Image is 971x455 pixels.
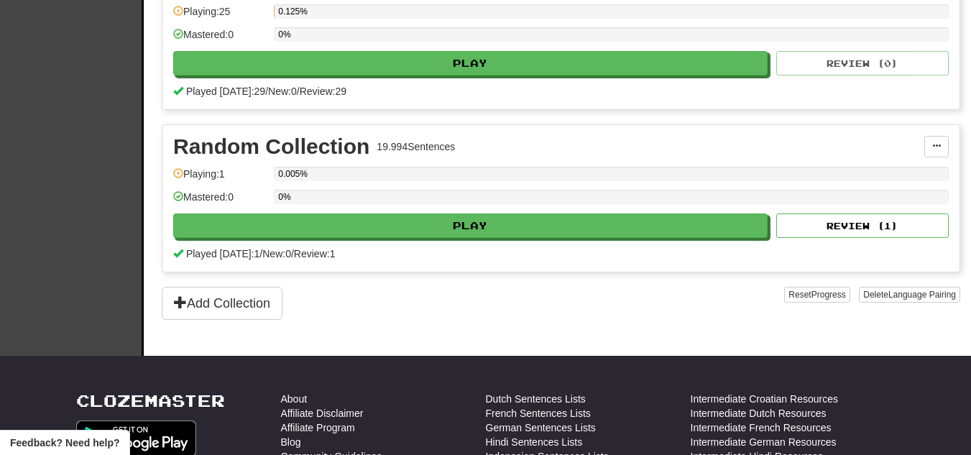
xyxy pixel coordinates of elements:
[776,213,949,238] button: Review (1)
[162,287,282,320] button: Add Collection
[888,290,956,300] span: Language Pairing
[186,248,259,259] span: Played [DATE]: 1
[691,392,838,406] a: Intermediate Croatian Resources
[173,4,267,28] div: Playing: 25
[294,248,336,259] span: Review: 1
[486,392,586,406] a: Dutch Sentences Lists
[281,420,355,435] a: Affiliate Program
[784,287,850,303] button: ResetProgress
[691,406,827,420] a: Intermediate Dutch Resources
[262,248,291,259] span: New: 0
[776,51,949,75] button: Review (0)
[859,287,960,303] button: DeleteLanguage Pairing
[173,213,768,238] button: Play
[265,86,268,97] span: /
[486,435,583,449] a: Hindi Sentences Lists
[186,86,265,97] span: Played [DATE]: 29
[486,406,591,420] a: French Sentences Lists
[811,290,846,300] span: Progress
[173,136,369,157] div: Random Collection
[76,392,225,410] a: Clozemaster
[173,190,267,213] div: Mastered: 0
[268,86,297,97] span: New: 0
[291,248,294,259] span: /
[300,86,346,97] span: Review: 29
[281,406,364,420] a: Affiliate Disclaimer
[173,27,267,51] div: Mastered: 0
[486,420,596,435] a: German Sentences Lists
[691,435,837,449] a: Intermediate German Resources
[297,86,300,97] span: /
[10,436,119,450] span: Open feedback widget
[173,51,768,75] button: Play
[281,435,301,449] a: Blog
[173,167,267,190] div: Playing: 1
[281,392,308,406] a: About
[691,420,832,435] a: Intermediate French Resources
[377,139,455,154] div: 19.994 Sentences
[259,248,262,259] span: /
